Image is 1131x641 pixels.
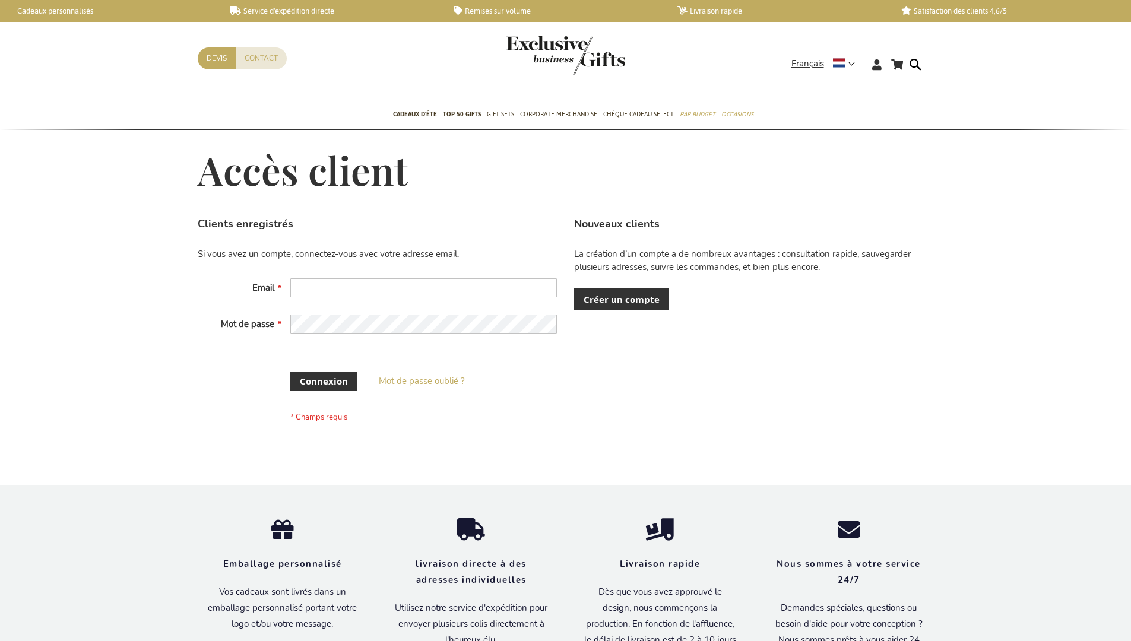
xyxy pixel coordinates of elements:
button: Connexion [290,372,357,391]
strong: livraison directe à des adresses individuelles [416,558,527,586]
span: Français [791,57,824,71]
span: Chèque Cadeau Select [603,108,674,120]
span: Gift Sets [487,108,514,120]
a: Créer un compte [574,288,669,310]
span: Email [252,282,274,294]
a: Gift Sets [487,100,514,130]
p: La création d’un compte a de nombreux avantages : consultation rapide, sauvegarder plusieurs adre... [574,248,933,274]
a: Occasions [721,100,753,130]
span: Connexion [300,375,348,388]
strong: Livraison rapide [620,558,700,570]
a: Cadeaux D'Éte [393,100,437,130]
span: Corporate Merchandise [520,108,597,120]
a: Devis [198,47,236,69]
a: Satisfaction des clients 4,6/5 [901,6,1106,16]
input: Email [290,278,557,297]
span: Occasions [721,108,753,120]
p: Vos cadeaux sont livrés dans un emballage personnalisé portant votre logo et/ou votre message. [206,584,359,632]
a: Mot de passe oublié ? [379,375,465,388]
span: TOP 50 Gifts [443,108,481,120]
span: Accès client [198,144,408,195]
span: Créer un compte [584,293,660,306]
img: Exclusive Business gifts logo [506,36,625,75]
a: Chèque Cadeau Select [603,100,674,130]
span: Mot de passe [221,318,274,330]
span: Mot de passe oublié ? [379,375,465,387]
a: Livraison rapide [677,6,882,16]
a: TOP 50 Gifts [443,100,481,130]
span: Cadeaux D'Éte [393,108,437,120]
strong: Clients enregistrés [198,217,293,231]
a: Corporate Merchandise [520,100,597,130]
a: Contact [236,47,287,69]
strong: Emballage personnalisé [223,558,342,570]
a: Par budget [680,100,715,130]
strong: Nous sommes à votre service 24/7 [777,558,921,586]
span: Par budget [680,108,715,120]
a: Cadeaux personnalisés [6,6,211,16]
strong: Nouveaux clients [574,217,660,231]
a: store logo [506,36,566,75]
a: Service d'expédition directe [230,6,435,16]
a: Remises sur volume [454,6,658,16]
div: Si vous avez un compte, connectez-vous avec votre adresse email. [198,248,557,261]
